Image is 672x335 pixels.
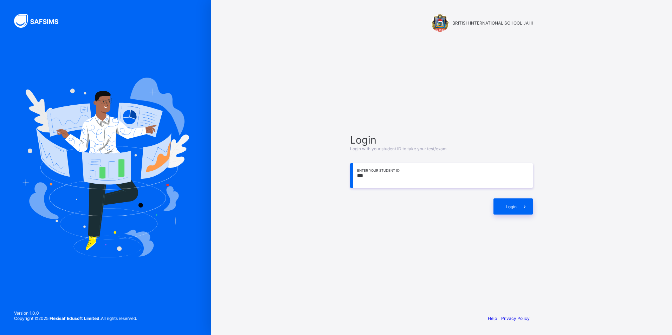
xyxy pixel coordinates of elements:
[14,316,137,321] span: Copyright © 2025 All rights reserved.
[488,316,497,321] a: Help
[14,14,67,28] img: SAFSIMS Logo
[14,310,137,316] span: Version 1.0.0
[350,134,533,146] span: Login
[350,146,446,151] span: Login with your student ID to take your test/exam
[452,20,533,26] span: BRITISH INTERNATIONAL SCHOOL JAHI
[22,78,189,257] img: Hero Image
[506,204,517,209] span: Login
[501,316,530,321] a: Privacy Policy
[50,316,101,321] strong: Flexisaf Edusoft Limited.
